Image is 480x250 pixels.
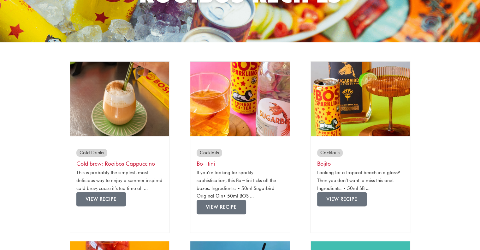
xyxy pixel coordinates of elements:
a: Read more about Cold brew: Rooibos Cappuccino [76,192,126,206]
img: sugarbird thumbnails lemon [190,62,290,136]
a: Bo~tini [197,160,215,167]
span: View Recipe [86,196,116,202]
p: If you’re looking for sparkly sophistication, this Bo~tini ticks all the boxes. Ingredients: • 50... [197,169,283,200]
a: Cold Drinks [80,150,104,155]
a: Cocktails [320,150,340,155]
img: sugarbird thumbnails tropical [311,62,410,136]
span: View Recipe [206,204,237,210]
a: Bojito [317,160,331,167]
img: bospresso capsule cold brew 4jpg [70,62,169,136]
p: Looking for a tropical beach in a glass? Then you don’t want to miss this one! Ingredients: • 50m... [317,169,404,192]
a: Read more about Bo~tini [197,200,246,214]
a: Cold brew: Rooibos Cappuccino [76,160,155,167]
a: Cocktails [200,150,219,155]
span: View Recipe [327,196,357,202]
p: This is probably the simplest, most delicious way to enjoy a summer inspired cold brew, cause it’... [76,169,163,192]
a: Read more about Bojito [317,192,367,206]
